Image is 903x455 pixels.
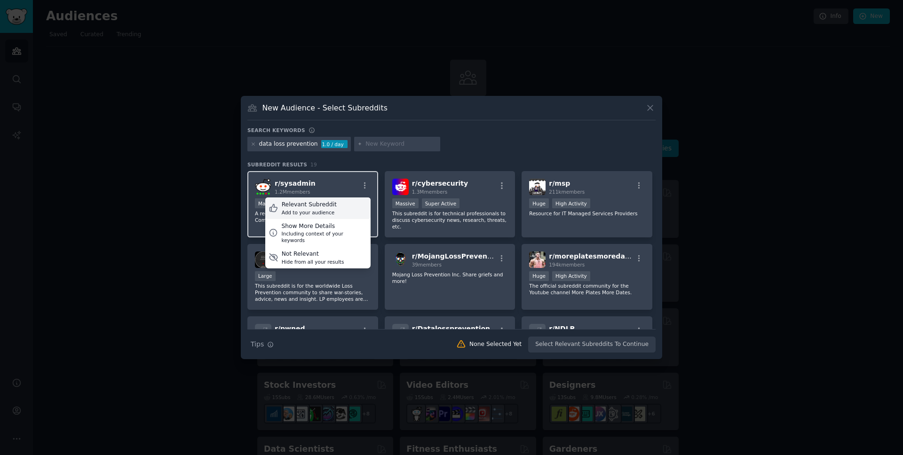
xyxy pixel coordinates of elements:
[549,325,575,332] span: r/ NDLP
[282,201,337,209] div: Relevant Subreddit
[412,325,490,332] span: r/ Datalossprevention
[392,251,409,268] img: MojangLossPrevention
[529,179,546,195] img: msp
[275,180,316,187] span: r/ sysadmin
[549,262,585,267] span: 194k members
[392,179,409,195] img: cybersecurity
[281,222,367,231] div: Show More Details
[552,198,590,208] div: High Activity
[549,252,636,260] span: r/ moreplatesmoredates
[282,209,337,216] div: Add to your audience
[310,162,317,167] span: 19
[412,262,442,267] span: 39 members
[255,282,371,302] p: This subreddit is for the worldwide Loss Prevention community to share war-stories, advice, news ...
[529,271,549,281] div: Huge
[392,271,508,284] p: Mojang Loss Prevention Inc. Share griefs and more!
[365,140,437,149] input: New Keyword
[247,336,277,353] button: Tips
[255,271,276,281] div: Large
[529,282,645,296] p: The official subreddit community for the Youtube channel More Plates More Dates.
[275,325,305,332] span: r/ pwned
[275,189,310,195] span: 1.2M members
[259,140,318,149] div: data loss prevention
[255,198,281,208] div: Massive
[412,189,448,195] span: 1.3M members
[281,230,367,243] div: Including context of your keywords
[469,340,522,349] div: None Selected Yet
[412,180,468,187] span: r/ cybersecurity
[255,179,271,195] img: sysadmin
[412,252,502,260] span: r/ MojangLossPrevention
[321,140,348,149] div: 1.0 / day
[529,198,549,208] div: Huge
[529,251,546,268] img: moreplatesmoredates
[392,198,419,208] div: Massive
[247,127,305,133] h3: Search keywords
[255,251,271,268] img: lossprevention
[552,271,590,281] div: High Activity
[549,180,570,187] span: r/ msp
[549,189,585,195] span: 211k members
[255,210,371,223] p: A reddit dedicated to the profession of Computer System Administration.
[392,210,508,230] p: This subreddit is for technical professionals to discuss cybersecurity news, research, threats, etc.
[251,339,264,349] span: Tips
[282,259,344,265] div: Hide from all your results
[262,103,388,113] h3: New Audience - Select Subreddits
[247,161,307,168] span: Subreddit Results
[529,210,645,217] p: Resource for IT Managed Services Providers
[422,198,460,208] div: Super Active
[282,250,344,259] div: Not Relevant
